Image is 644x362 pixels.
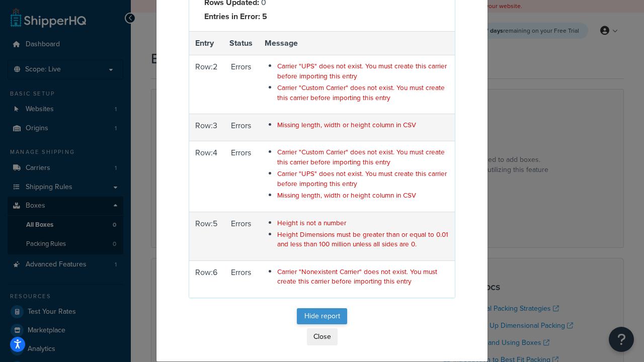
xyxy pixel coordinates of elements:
td: Errors [223,114,259,141]
span: Height is not a number [277,218,346,228]
th: Entry [189,31,223,55]
button: Hide report [297,308,347,324]
span: Height Dimensions must be greater than or equal to 0.01 and less than 100 million unless all side... [277,229,448,249]
td: Errors [223,260,259,297]
span: Carrier "Custom Carrier" does not exist. You must create this carrier before importing this entry [277,82,445,102]
th: Message [259,31,455,55]
span: Carrier "UPS" does not exist. You must create this carrier before importing this entry [277,61,447,80]
td: Errors [223,212,259,260]
td: Errors [223,141,259,212]
span: Missing length, width or height column in CSV [277,190,416,200]
span: Missing length, width or height column in CSV [277,120,416,130]
span: Carrier "UPS" does not exist. You must create this carrier before importing this entry [277,168,447,188]
span: Carrier "Nonexistent Carrier" does not exist. You must create this carrier before importing this ... [277,266,437,286]
td: Row: 3 [189,114,223,141]
th: Status [223,31,259,55]
td: Row: 2 [189,55,223,114]
span: Carrier "Custom Carrier" does not exist. You must create this carrier before importing this entry [277,147,445,166]
td: Row: 5 [189,212,223,260]
td: Row: 4 [189,141,223,212]
button: Close [307,328,338,345]
td: Row: 6 [189,260,223,297]
td: Errors [223,55,259,114]
strong: Entries in Error: 5 [204,11,267,22]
